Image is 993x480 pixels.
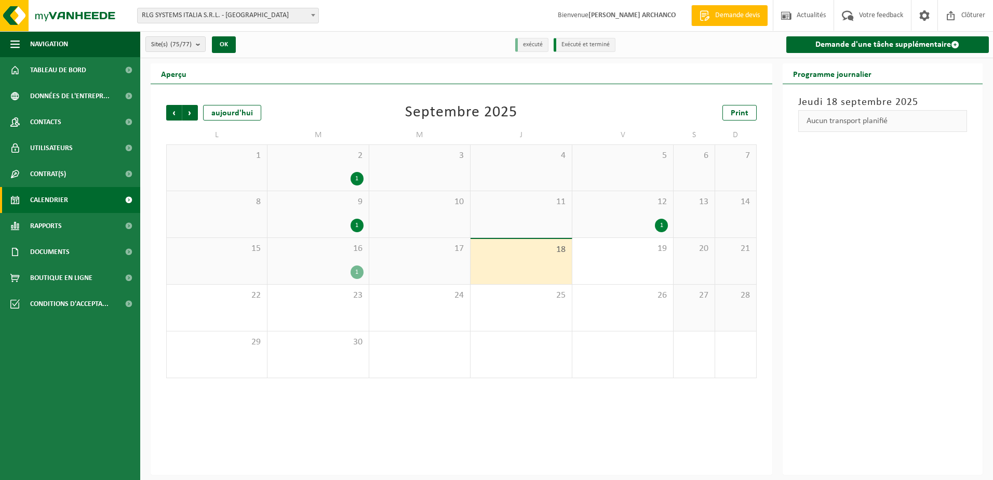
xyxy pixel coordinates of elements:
span: 20 [679,243,709,255]
td: J [471,126,572,144]
span: Tableau de bord [30,57,86,83]
span: 27 [679,290,709,301]
span: 24 [374,290,465,301]
span: 17 [374,243,465,255]
span: Site(s) [151,37,192,52]
span: Utilisateurs [30,135,73,161]
h2: Aperçu [151,63,197,84]
span: Documents [30,239,70,265]
a: Print [722,105,757,121]
span: Demande devis [713,10,762,21]
span: Contacts [30,109,61,135]
span: Navigation [30,31,68,57]
li: Exécuté et terminé [554,38,615,52]
strong: [PERSON_NAME] ARCHANCO [588,11,676,19]
span: 12 [578,196,668,208]
td: S [674,126,715,144]
span: 26 [578,290,668,301]
span: 5 [578,150,668,162]
div: aujourd'hui [203,105,261,121]
span: 13 [679,196,709,208]
span: 11 [476,196,566,208]
span: 22 [172,290,262,301]
span: 25 [476,290,566,301]
span: 19 [578,243,668,255]
span: 30 [273,337,363,348]
span: RLG SYSTEMS ITALIA S.R.L. - TORINO [137,8,319,23]
span: Données de l'entrepr... [30,83,110,109]
span: 10 [374,196,465,208]
span: 8 [172,196,262,208]
a: Demande devis [691,5,768,26]
button: Site(s)(75/77) [145,36,206,52]
td: V [572,126,674,144]
span: Précédent [166,105,182,121]
h3: Jeudi 18 septembre 2025 [798,95,968,110]
span: 21 [720,243,751,255]
a: Demande d'une tâche supplémentaire [786,36,989,53]
span: 7 [720,150,751,162]
span: 14 [720,196,751,208]
span: RLG SYSTEMS ITALIA S.R.L. - TORINO [138,8,318,23]
span: Rapports [30,213,62,239]
div: 1 [351,172,364,185]
span: 2 [273,150,363,162]
span: 18 [476,244,566,256]
span: Calendrier [30,187,68,213]
td: M [369,126,471,144]
div: 1 [351,265,364,279]
li: exécuté [515,38,548,52]
h2: Programme journalier [783,63,882,84]
span: 28 [720,290,751,301]
div: 1 [655,219,668,232]
td: M [267,126,369,144]
span: Print [731,109,748,117]
span: 16 [273,243,363,255]
span: 23 [273,290,363,301]
span: 1 [172,150,262,162]
span: 15 [172,243,262,255]
span: Contrat(s) [30,161,66,187]
span: 3 [374,150,465,162]
span: 4 [476,150,566,162]
button: OK [212,36,236,53]
div: 1 [351,219,364,232]
span: 9 [273,196,363,208]
span: 29 [172,337,262,348]
span: Conditions d'accepta... [30,291,109,317]
div: Septembre 2025 [405,105,517,121]
td: D [715,126,757,144]
span: Suivant [182,105,198,121]
td: L [166,126,267,144]
span: Boutique en ligne [30,265,92,291]
count: (75/77) [170,41,192,48]
span: 6 [679,150,709,162]
div: Aucun transport planifié [798,110,968,132]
